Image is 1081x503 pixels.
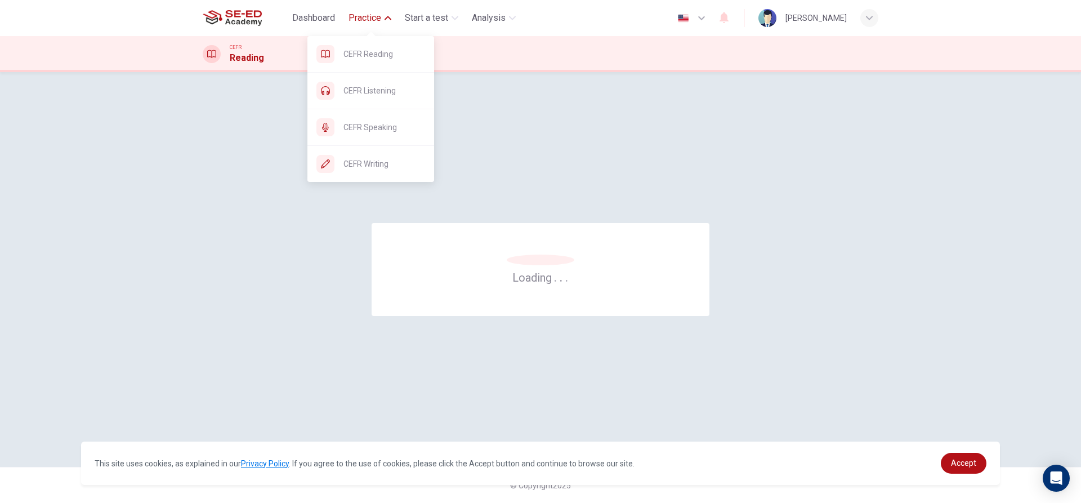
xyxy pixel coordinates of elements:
h6: . [559,267,563,286]
span: Accept [951,459,976,468]
img: SE-ED Academy logo [203,7,262,29]
span: This site uses cookies, as explained in our . If you agree to the use of cookies, please click th... [95,459,635,468]
h6: Loading [512,270,569,284]
a: dismiss cookie message [941,453,986,474]
span: CEFR Listening [343,84,425,97]
div: CEFR Reading [307,36,434,72]
span: CEFR Writing [343,157,425,171]
span: Practice [349,11,381,25]
button: Start a test [400,8,463,28]
div: cookieconsent [81,442,1000,485]
a: SE-ED Academy logo [203,7,288,29]
button: Dashboard [288,8,340,28]
div: CEFR Writing [307,146,434,182]
div: [PERSON_NAME] [785,11,847,25]
h1: Reading [230,51,264,65]
span: Dashboard [292,11,335,25]
h6: . [565,267,569,286]
span: Analysis [472,11,506,25]
div: CEFR Speaking [307,109,434,145]
span: © Copyright 2025 [510,481,571,490]
span: Start a test [405,11,448,25]
div: CEFR Listening [307,73,434,109]
div: Open Intercom Messenger [1043,465,1070,492]
span: CEFR Reading [343,47,425,61]
button: Practice [344,8,396,28]
img: en [676,14,690,23]
img: Profile picture [758,9,776,27]
a: Privacy Policy [241,459,289,468]
button: Analysis [467,8,520,28]
span: CEFR [230,43,242,51]
h6: . [553,267,557,286]
span: CEFR Speaking [343,121,425,134]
